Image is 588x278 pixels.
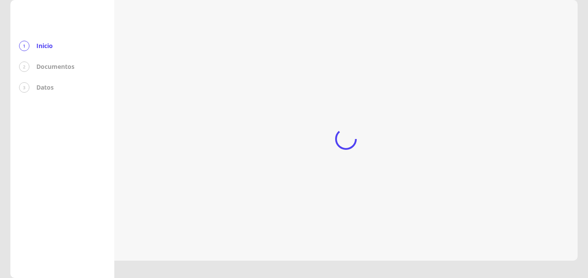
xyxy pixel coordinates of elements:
[19,61,29,72] div: 2
[36,83,54,92] p: Datos
[19,41,29,51] div: 1
[19,82,29,93] div: 3
[36,42,53,50] p: Inicio
[36,62,74,71] p: Documentos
